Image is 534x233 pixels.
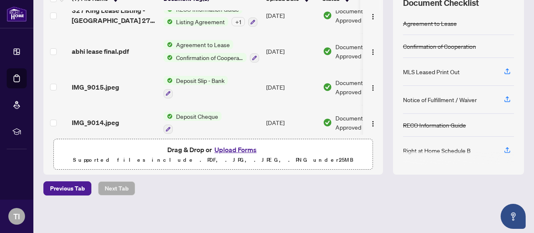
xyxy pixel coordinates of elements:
[72,5,157,25] span: 327 King Lease Listing - [GEOGRAPHIC_DATA] 272 - Listing Agreement - Landlord Designated Represen...
[54,139,373,170] span: Drag & Drop orUpload FormsSupported files include .PDF, .JPG, .JPEG, .PNG under25MB
[164,17,173,26] img: Status Icon
[164,53,173,62] img: Status Icon
[13,210,20,222] span: TI
[164,40,173,49] img: Status Icon
[263,69,320,105] td: [DATE]
[212,144,259,155] button: Upload Forms
[370,13,376,20] img: Logo
[335,113,387,132] span: Document Approved
[164,40,259,63] button: Status IconAgreement to LeaseStatus IconConfirmation of Cooperation
[403,146,471,155] div: Right at Home Schedule B
[167,144,259,155] span: Drag & Drop or
[263,33,320,69] td: [DATE]
[335,42,387,60] span: Document Approved
[43,181,91,195] button: Previous Tab
[164,112,222,134] button: Status IconDeposit Cheque
[370,120,376,127] img: Logo
[72,82,119,92] span: IMG_9015.jpeg
[403,95,477,104] div: Notice of Fulfillment / Waiver
[50,182,85,195] span: Previous Tab
[72,46,129,56] span: abhi lease final.pdf
[366,9,380,22] button: Logo
[366,116,380,129] button: Logo
[403,19,457,28] div: Agreement to Lease
[335,6,387,25] span: Document Approved
[164,112,173,121] img: Status Icon
[370,85,376,91] img: Logo
[173,17,228,26] span: Listing Agreement
[370,49,376,55] img: Logo
[403,120,466,130] div: RECO Information Guide
[232,17,245,26] div: + 1
[323,118,332,127] img: Document Status
[501,204,526,229] button: Open asap
[263,105,320,141] td: [DATE]
[98,181,135,195] button: Next Tab
[173,76,228,85] span: Deposit Slip - Bank
[173,40,233,49] span: Agreement to Lease
[403,67,460,76] div: MLS Leased Print Out
[164,76,173,85] img: Status Icon
[366,45,380,58] button: Logo
[164,5,257,27] button: Status IconRECO Information GuideStatus IconListing Agreement+1
[173,112,222,121] span: Deposit Cheque
[59,155,368,165] p: Supported files include .PDF, .JPG, .JPEG, .PNG under 25 MB
[72,118,119,128] span: IMG_9014.jpeg
[323,83,332,92] img: Document Status
[323,47,332,56] img: Document Status
[366,80,380,94] button: Logo
[335,78,387,96] span: Document Approved
[7,6,27,22] img: logo
[164,76,228,98] button: Status IconDeposit Slip - Bank
[323,11,332,20] img: Document Status
[173,53,247,62] span: Confirmation of Cooperation
[403,42,476,51] div: Confirmation of Cooperation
